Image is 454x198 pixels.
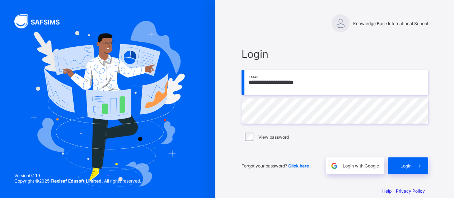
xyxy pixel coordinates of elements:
[14,178,141,184] span: Copyright © 2025 All rights reserved.
[401,163,412,169] span: Login
[288,163,309,169] a: Click here
[353,21,428,26] span: Knowledge Base International School
[382,188,392,194] a: Help
[14,14,68,28] img: SAFSIMS Logo
[396,188,425,194] a: Privacy Policy
[258,134,289,140] label: View password
[14,173,141,178] span: Version 0.1.19
[242,163,309,169] span: Forgot your password?
[242,48,428,60] span: Login
[343,163,379,169] span: Login with Google
[330,162,338,170] img: google.396cfc9801f0270233282035f929180a.svg
[31,21,185,187] img: Hero Image
[51,178,103,184] strong: Flexisaf Edusoft Limited.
